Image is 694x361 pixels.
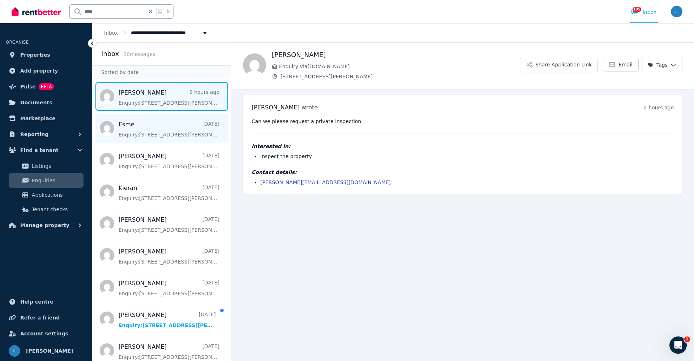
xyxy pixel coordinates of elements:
div: Sorted by date [93,65,231,79]
span: Pulse [20,82,36,91]
a: [PERSON_NAME]2 hours agoEnquiry:[STREET_ADDRESS][PERSON_NAME]. [119,88,219,106]
button: Find a tenant [6,143,86,157]
li: Inspect the property [260,153,674,160]
div: Inbox [631,8,656,16]
span: Marketplace [20,114,55,123]
span: Reporting [20,130,48,139]
span: Documents [20,98,52,107]
time: 2 hours ago [644,105,674,110]
a: Kieran[DATE]Enquiry:[STREET_ADDRESS][PERSON_NAME]. [119,184,219,202]
span: wrote [301,104,318,111]
span: [STREET_ADDRESS][PERSON_NAME] [280,73,520,80]
h1: [PERSON_NAME] [272,50,520,60]
span: Listings [32,162,81,170]
h4: Interested in: [252,143,674,150]
img: Monique [243,53,266,77]
span: Add property [20,66,58,75]
a: Enquiries [9,173,83,188]
a: Add property [6,64,86,78]
span: 105 [633,7,641,12]
span: 2 [684,336,690,342]
a: Help centre [6,295,86,309]
span: Find a tenant [20,146,59,155]
button: Share Application Link [520,58,598,72]
span: Tags [648,61,668,69]
span: [PERSON_NAME] [26,347,73,355]
span: Applications [32,191,81,199]
a: Email [604,58,639,71]
span: [PERSON_NAME] [252,104,300,111]
a: [PERSON_NAME][DATE]Enquiry:[STREET_ADDRESS][PERSON_NAME]. [119,216,219,234]
span: Enquiries [32,176,81,185]
pre: Can we please request a private inspection [252,118,674,125]
span: Enquiry via [DOMAIN_NAME] [279,63,520,70]
a: Inbox [104,30,118,36]
a: Documents [6,95,86,110]
a: Applications [9,188,83,202]
img: RentBetter [12,6,61,17]
a: [PERSON_NAME][DATE]Enquiry:[STREET_ADDRESS][PERSON_NAME]. [119,247,219,265]
h2: Inbox [101,49,119,59]
a: Marketplace [6,111,86,126]
span: Help centre [20,297,53,306]
a: [PERSON_NAME][DATE]Enquiry:[STREET_ADDRESS][PERSON_NAME]. [119,152,219,170]
a: Account settings [6,326,86,341]
span: Manage property [20,221,69,230]
a: [PERSON_NAME][DATE]Enquiry:[STREET_ADDRESS][PERSON_NAME]. [119,343,219,361]
span: Refer a friend [20,313,60,322]
a: Tenant checks [9,202,83,217]
a: Properties [6,48,86,62]
iframe: Intercom live chat [669,336,687,354]
span: Email [618,61,633,68]
span: BETA [39,83,54,90]
a: Listings [9,159,83,173]
button: Tags [642,58,682,72]
a: [PERSON_NAME][DATE]Enquiry:[STREET_ADDRESS][PERSON_NAME]. [119,311,216,329]
a: Refer a friend [6,310,86,325]
a: [PERSON_NAME][DATE]Enquiry:[STREET_ADDRESS][PERSON_NAME]. [119,279,219,297]
a: Esme[DATE]Enquiry:[STREET_ADDRESS][PERSON_NAME]. [119,120,219,138]
button: Reporting [6,127,86,142]
button: Manage property [6,218,86,232]
img: Joanne Lau [9,345,20,357]
span: Account settings [20,329,68,338]
span: 20 message s [123,51,155,57]
img: Joanne Lau [671,6,682,17]
nav: Breadcrumb [93,23,220,42]
a: [PERSON_NAME][EMAIL_ADDRESS][DOMAIN_NAME] [260,179,391,185]
span: Tenant checks [32,205,81,214]
h4: Contact details: [252,169,674,176]
span: k [167,9,170,14]
a: PulseBETA [6,79,86,94]
span: ORGANISE [6,40,29,45]
span: Properties [20,51,50,59]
